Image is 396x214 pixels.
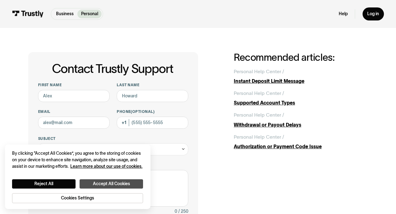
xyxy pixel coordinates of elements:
label: First name [38,82,110,87]
button: Accept All Cookies [80,179,143,188]
div: Select subject [38,143,189,155]
h2: Recommended articles: [234,52,368,63]
div: Cookie banner [5,145,150,209]
div: Log in [367,11,379,17]
img: Trustly Logo [12,11,44,17]
div: Instant Deposit Limit Message [234,78,368,85]
a: Personal Help Center /Authorization or Payment Code Issue [234,133,368,150]
div: Personal Help Center / [234,111,284,119]
div: Personal Help Center / [234,68,284,75]
a: Log in [363,7,384,20]
a: Business [52,10,77,18]
a: Help [339,11,348,17]
p: Personal [81,11,98,17]
a: Personal Help Center /Instant Deposit Limit Message [234,68,368,85]
button: Reject All [12,179,76,188]
div: Supported Account Types [234,99,368,107]
div: Personal Help Center / [234,90,284,97]
label: Subject [38,136,189,141]
button: Cookies Settings [12,193,143,203]
input: alex@mail.com [38,117,110,129]
a: Personal Help Center /Withdrawal or Payout Delays [234,111,368,128]
div: Personal Help Center / [234,133,284,141]
a: Personal [77,10,102,18]
div: Withdrawal or Payout Delays [234,121,368,129]
a: More information about your privacy, opens in a new tab [70,164,142,169]
h1: Contact Trustly Support [37,62,189,75]
p: Business [56,11,74,17]
label: Email [38,109,110,114]
input: Alex [38,90,110,102]
label: Phone [117,109,188,114]
span: (Optional) [131,109,154,114]
div: Authorization or Payment Code Issue [234,143,368,150]
a: Personal Help Center /Supported Account Types [234,90,368,107]
div: Privacy [12,150,143,203]
input: Howard [117,90,188,102]
div: By clicking “Accept All Cookies”, you agree to the storing of cookies on your device to enhance s... [12,150,143,170]
label: Last name [117,82,188,87]
input: (555) 555-5555 [117,117,188,129]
